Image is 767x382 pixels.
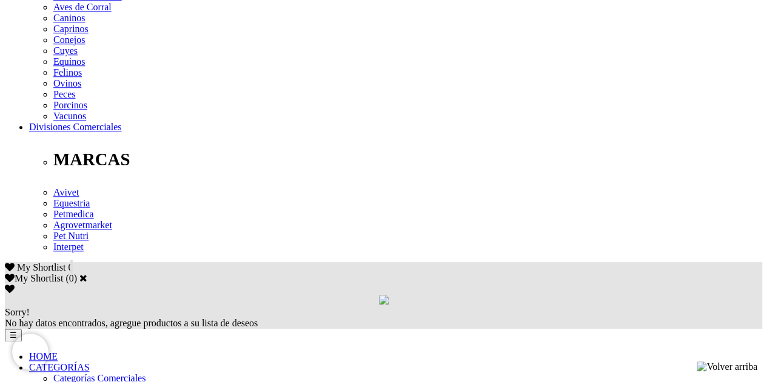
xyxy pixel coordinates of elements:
a: Equinos [53,56,85,67]
a: Petmedica [53,209,94,219]
a: Divisiones Comerciales [29,122,121,132]
a: Equestria [53,198,90,208]
a: Pet Nutri [53,231,89,241]
div: No hay datos encontrados, agregue productos a su lista de deseos [5,307,762,329]
a: Felinos [53,67,82,77]
p: MARCAS [53,150,762,170]
a: Porcinos [53,100,87,110]
label: My Shortlist [5,273,63,283]
button: ☰ [5,329,22,341]
a: Vacunos [53,111,86,121]
span: Sorry! [5,307,30,317]
a: Interpet [53,242,84,252]
span: My Shortlist [17,262,65,272]
a: CATEGORÍAS [29,362,90,372]
a: Caninos [53,13,85,23]
a: Conejos [53,35,85,45]
img: Volver arriba [697,361,757,372]
img: loading.gif [379,295,389,305]
a: Caprinos [53,24,89,34]
a: Avivet [53,187,79,197]
label: 0 [69,273,74,283]
a: Ovinos [53,78,81,88]
a: Aves de Corral [53,2,112,12]
span: 0 [68,262,73,272]
a: Peces [53,89,75,99]
iframe: Brevo live chat [12,334,49,370]
span: ( ) [65,273,77,283]
a: Agrovetmarket [53,220,112,230]
a: Cerrar [79,273,87,283]
a: Cuyes [53,45,78,56]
